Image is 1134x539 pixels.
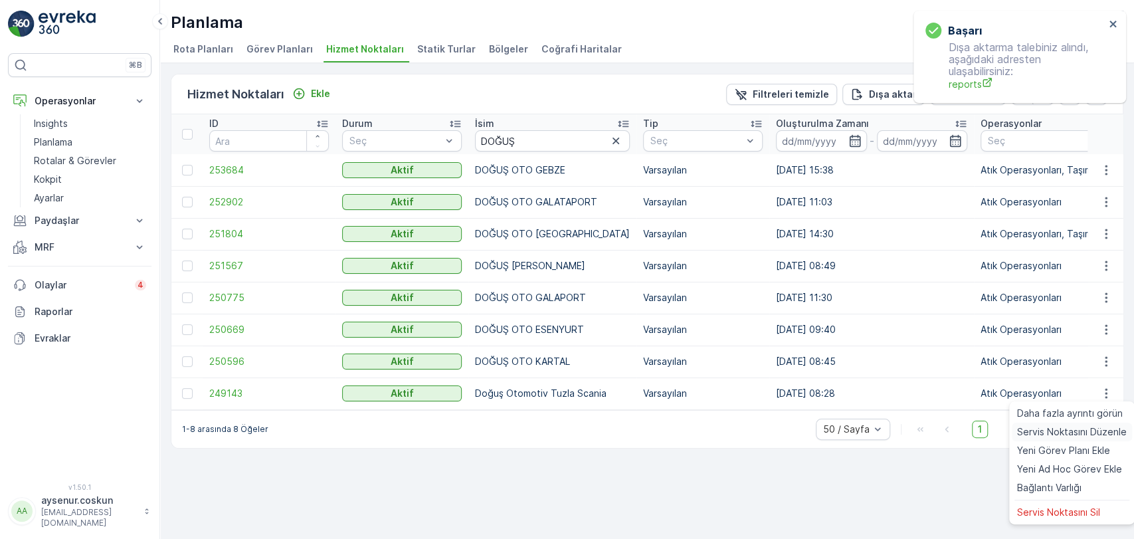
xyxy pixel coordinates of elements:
p: Planlama [171,12,243,33]
span: v 1.50.1 [8,483,151,491]
input: dd/mm/yyyy [877,130,968,152]
a: Raporlar [8,298,151,325]
button: MRF [8,234,151,261]
img: logo [8,11,35,37]
a: Yeni Görev Planı Ekle [1012,441,1132,460]
button: Aktif [342,354,462,370]
span: Bölgeler [489,43,528,56]
button: Aktif [342,162,462,178]
p: Operasyonlar [35,94,125,108]
button: Dışa aktar [842,84,925,105]
button: Filtreleri temizle [726,84,837,105]
p: Aktif [391,323,414,336]
button: Aktif [342,258,462,274]
p: Aktif [391,195,414,209]
span: Servis Noktasını Düzenle [1017,425,1127,439]
p: DOĞUŞ OTO GEBZE [475,163,630,177]
p: DOĞUŞ OTO ESENYURT [475,323,630,336]
p: DOĞUŞ OTO [GEOGRAPHIC_DATA] [475,227,630,241]
p: Aktif [391,355,414,368]
p: Rotalar & Görevler [34,154,116,167]
button: Aktif [342,194,462,210]
div: Toggle Row Selected [182,261,193,271]
p: ID [209,117,219,130]
p: Kokpit [34,173,62,186]
p: DOĞUŞ OTO GALAPORT [475,291,630,304]
td: [DATE] 15:38 [769,154,974,186]
p: Varsayılan [643,259,763,272]
a: Insights [29,114,151,133]
p: Varsayılan [643,323,763,336]
h3: başarı [948,23,982,39]
td: [DATE] 08:28 [769,377,974,409]
div: Toggle Row Selected [182,197,193,207]
td: [DATE] 09:40 [769,314,974,346]
span: Hizmet Noktaları [326,43,404,56]
span: Daha fazla ayrıntı görün [1017,407,1123,420]
p: aysenur.coskun [41,494,137,507]
span: 1 [972,421,988,438]
a: Yeni Ad Hoc Görev Ekle [1012,460,1132,479]
p: Varsayılan [643,195,763,209]
a: 249143 [209,387,329,400]
td: [DATE] 14:30 [769,218,974,250]
p: DOĞUŞ OTO GALATAPORT [475,195,630,209]
p: Seç [988,134,1134,148]
td: [DATE] 11:03 [769,186,974,218]
p: Oluşturulma Zamanı [776,117,869,130]
input: dd/mm/yyyy [776,130,867,152]
a: 250775 [209,291,329,304]
p: Planlama [34,136,72,149]
p: Dışa aktarma talebiniz alındı, aşağıdaki adresten ulaşabilirsiniz: [925,41,1105,91]
button: Aktif [342,385,462,401]
p: MRF [35,241,125,254]
p: Dışa aktar [869,88,917,101]
a: 251804 [209,227,329,241]
p: Varsayılan [643,163,763,177]
button: Aktif [342,226,462,242]
p: Aktif [391,227,414,241]
p: Ekle [311,87,330,100]
p: Varsayılan [643,227,763,241]
p: Varsayılan [643,355,763,368]
a: Daha fazla ayrıntı görün [1012,404,1132,423]
p: Seç [349,134,441,148]
a: Planlama [29,133,151,152]
p: [EMAIL_ADDRESS][DOMAIN_NAME] [41,507,137,528]
span: Bağlantı Varlığı [1017,481,1082,494]
input: Ara [209,130,329,152]
a: Kokpit [29,170,151,189]
td: [DATE] 11:30 [769,282,974,314]
a: 251567 [209,259,329,272]
a: 253684 [209,163,329,177]
span: 250596 [209,355,329,368]
p: Tip [643,117,658,130]
p: Olaylar [35,278,127,292]
a: 252902 [209,195,329,209]
p: Varsayılan [643,291,763,304]
td: [DATE] 08:45 [769,346,974,377]
p: Varsayılan [643,387,763,400]
p: ⌘B [129,60,142,70]
p: Evraklar [35,332,146,345]
p: Insights [34,117,68,130]
div: Toggle Row Selected [182,388,193,399]
img: logo_light-DOdMpM7g.png [39,11,96,37]
a: Rotalar & Görevler [29,152,151,170]
div: Toggle Row Selected [182,229,193,239]
p: 1-8 arasında 8 Öğeler [182,424,268,435]
span: 250669 [209,323,329,336]
p: Seç [650,134,742,148]
button: Operasyonlar [8,88,151,114]
p: DOĞUŞ OTO KARTAL [475,355,630,368]
input: Ara [475,130,630,152]
p: Aktif [391,387,414,400]
p: Operasyonlar [981,117,1042,130]
span: reports [949,77,1105,91]
p: Paydaşlar [35,214,125,227]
